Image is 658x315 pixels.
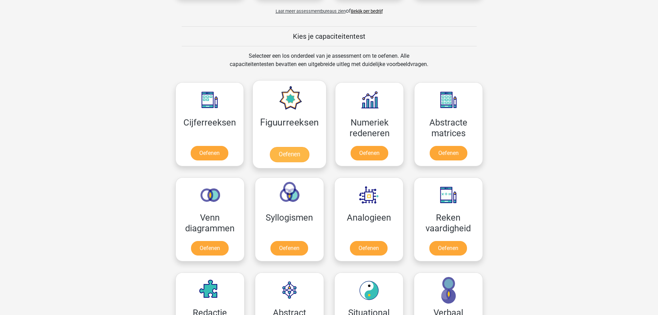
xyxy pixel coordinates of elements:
a: Oefenen [191,241,229,256]
a: Oefenen [270,147,309,162]
a: Bekijk per bedrijf [351,9,383,14]
a: Oefenen [429,241,467,256]
a: Oefenen [430,146,467,160]
div: of [170,1,488,15]
h5: Kies je capaciteitentest [182,32,477,40]
span: Laat meer assessmentbureaus zien [276,9,346,14]
div: Selecteer een los onderdeel van je assessment om te oefenen. Alle capaciteitentesten bevatten een... [223,52,435,77]
a: Oefenen [350,241,388,256]
a: Oefenen [351,146,388,160]
a: Oefenen [191,146,228,160]
a: Oefenen [270,241,308,256]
